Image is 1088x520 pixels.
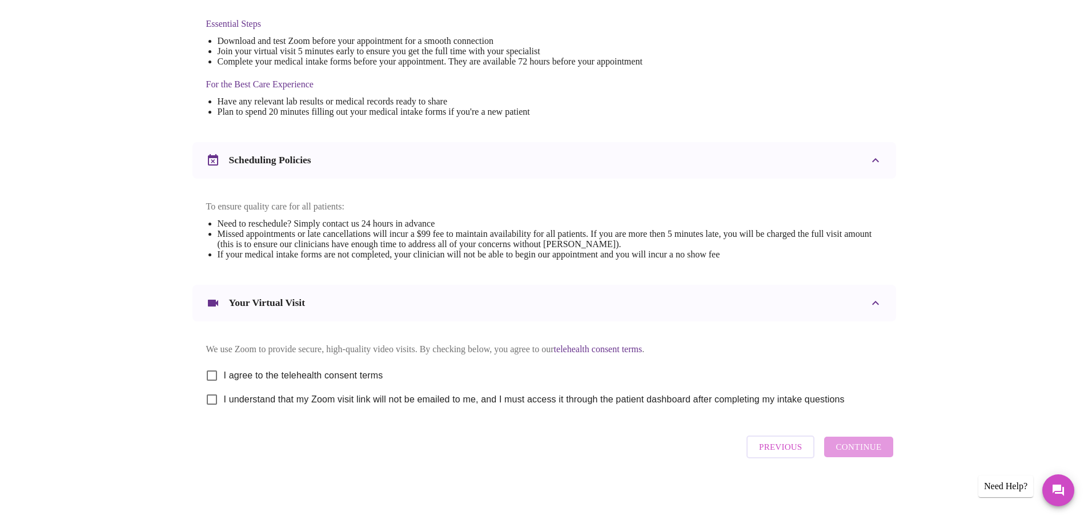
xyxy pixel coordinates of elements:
div: Scheduling Policies [192,142,896,179]
span: I agree to the telehealth consent terms [224,369,383,382]
h4: Essential Steps [206,19,643,29]
li: Have any relevant lab results or medical records ready to share [218,96,643,107]
li: Join your virtual visit 5 minutes early to ensure you get the full time with your specialist [218,46,643,57]
li: If your medical intake forms are not completed, your clinician will not be able to begin our appo... [218,249,882,260]
span: Previous [759,440,802,454]
li: Plan to spend 20 minutes filling out your medical intake forms if you're a new patient [218,107,643,117]
p: We use Zoom to provide secure, high-quality video visits. By checking below, you agree to our . [206,344,882,354]
a: telehealth consent terms [554,344,643,354]
button: Messages [1042,474,1074,506]
h3: Scheduling Policies [229,154,311,166]
li: Missed appointments or late cancellations will incur a $99 fee to maintain availability for all p... [218,229,882,249]
div: Your Virtual Visit [192,285,896,321]
div: Need Help? [978,475,1033,497]
span: I understand that my Zoom visit link will not be emailed to me, and I must access it through the ... [224,393,845,406]
button: Previous [746,436,814,458]
li: Complete your medical intake forms before your appointment. They are available 72 hours before yo... [218,57,643,67]
h3: Your Virtual Visit [229,297,306,309]
h4: For the Best Care Experience [206,79,643,90]
p: To ensure quality care for all patients: [206,201,882,212]
li: Download and test Zoom before your appointment for a smooth connection [218,36,643,46]
li: Need to reschedule? Simply contact us 24 hours in advance [218,219,882,229]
